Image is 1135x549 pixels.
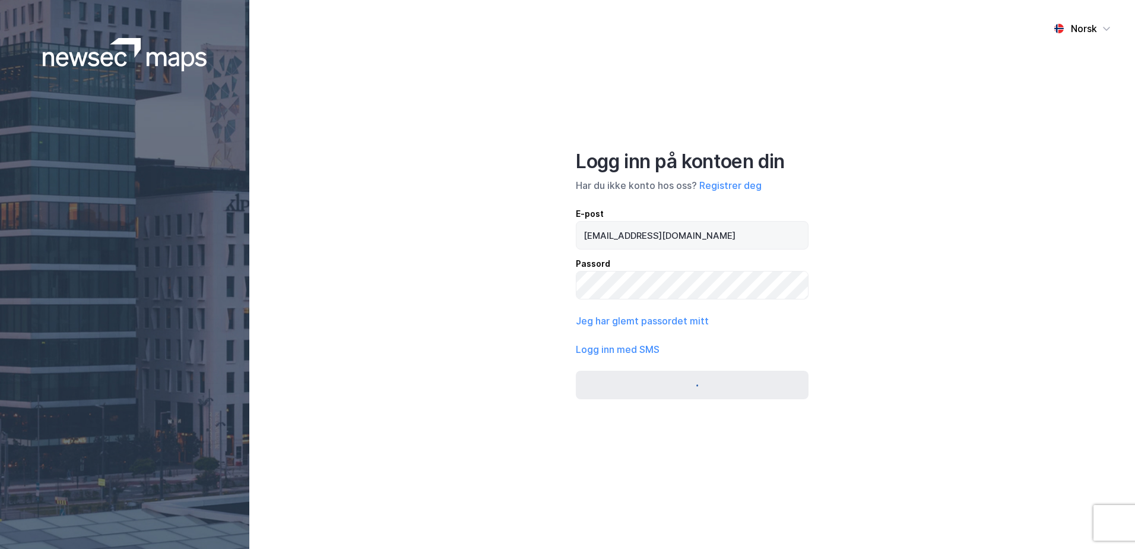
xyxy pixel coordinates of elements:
[576,150,809,173] div: Logg inn på kontoen din
[576,314,709,328] button: Jeg har glemt passordet mitt
[576,207,809,221] div: E-post
[576,257,809,271] div: Passord
[699,178,762,193] button: Registrer deg
[1076,492,1135,549] iframe: Chat Widget
[576,342,660,356] button: Logg inn med SMS
[576,178,809,193] div: Har du ikke konto hos oss?
[1071,21,1097,36] div: Norsk
[43,38,207,71] img: logoWhite.bf58a803f64e89776f2b079ca2356427.svg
